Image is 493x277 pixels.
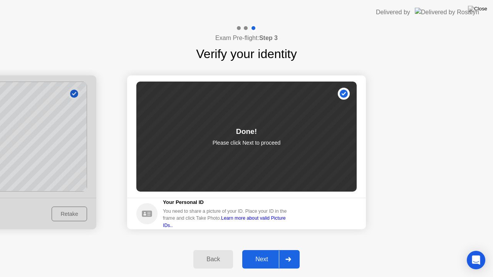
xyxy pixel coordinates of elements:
b: Step 3 [259,35,278,41]
div: Open Intercom Messenger [467,251,485,269]
button: Back [193,250,233,269]
div: You need to share a picture of your ID. Place your ID in the frame and click Take Photo. [163,208,292,229]
div: Done! [236,126,257,137]
h5: Your Personal ID [163,199,292,206]
p: Please click Next to proceed [213,139,281,147]
div: Delivered by [376,8,410,17]
h1: Verify your identity [196,45,297,63]
a: Learn more about valid Picture IDs.. [163,215,286,228]
h4: Exam Pre-flight: [215,33,278,43]
img: Close [468,6,487,12]
button: Next [242,250,300,269]
img: Delivered by Rosalyn [415,8,479,17]
div: Next [245,256,279,263]
div: Back [196,256,231,263]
